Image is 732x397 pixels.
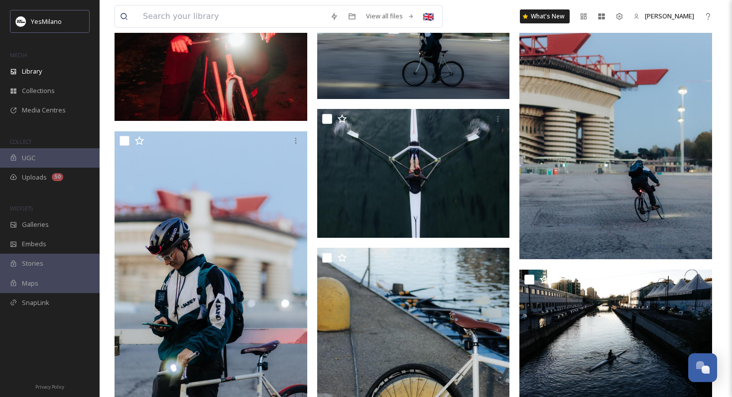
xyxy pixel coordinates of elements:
[22,279,38,288] span: Maps
[22,239,46,249] span: Embeds
[317,109,510,237] img: FedericoRavassard_Alvento_Beatrice-1535.jpg
[16,16,26,26] img: Logo%20YesMilano%40150x.png
[35,380,64,392] a: Privacy Policy
[22,298,49,307] span: SnapLink
[22,173,47,182] span: Uploads
[10,51,27,59] span: MEDIA
[22,153,35,163] span: UGC
[419,7,437,25] div: 🇬🇧
[22,220,49,229] span: Galleries
[22,259,43,268] span: Stories
[645,11,694,20] span: [PERSON_NAME]
[10,204,33,212] span: WIDGETS
[31,17,62,26] span: YesMilano
[22,86,55,96] span: Collections
[688,353,717,382] button: Open Chat
[628,6,699,26] a: [PERSON_NAME]
[361,6,419,26] a: View all files
[22,105,66,115] span: Media Centres
[520,9,570,23] a: What's New
[138,5,325,27] input: Search your library
[10,138,31,145] span: COLLECT
[52,173,63,181] div: 50
[35,384,64,390] span: Privacy Policy
[22,67,42,76] span: Library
